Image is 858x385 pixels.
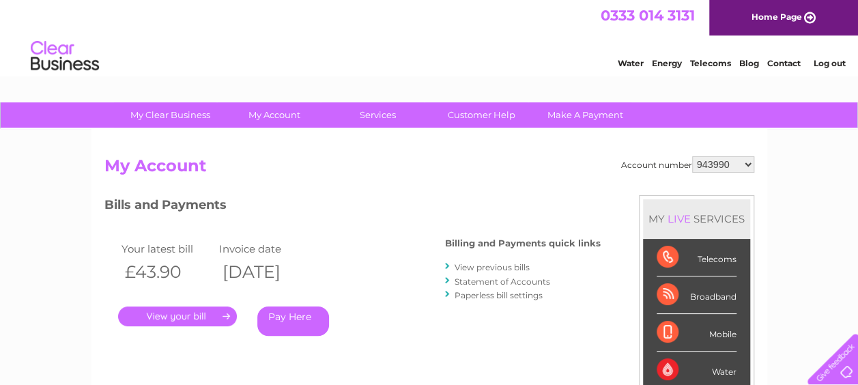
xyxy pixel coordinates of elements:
th: [DATE] [216,258,314,286]
div: Telecoms [657,239,737,276]
a: 0333 014 3131 [601,7,695,24]
a: My Account [218,102,330,128]
a: Blog [739,58,759,68]
a: Telecoms [690,58,731,68]
div: MY SERVICES [643,199,750,238]
div: Clear Business is a trading name of Verastar Limited (registered in [GEOGRAPHIC_DATA] No. 3667643... [107,8,752,66]
h2: My Account [104,156,754,182]
a: Energy [652,58,682,68]
td: Invoice date [216,240,314,258]
h3: Bills and Payments [104,195,601,219]
a: Customer Help [425,102,538,128]
h4: Billing and Payments quick links [445,238,601,248]
a: Water [618,58,644,68]
a: Statement of Accounts [455,276,550,287]
div: Mobile [657,314,737,352]
td: Your latest bill [118,240,216,258]
img: logo.png [30,35,100,77]
a: Make A Payment [529,102,642,128]
a: Paperless bill settings [455,290,543,300]
a: View previous bills [455,262,530,272]
a: Pay Here [257,306,329,336]
a: Contact [767,58,801,68]
th: £43.90 [118,258,216,286]
div: Account number [621,156,754,173]
a: Log out [813,58,845,68]
div: LIVE [665,212,693,225]
div: Broadband [657,276,737,314]
a: My Clear Business [114,102,227,128]
a: . [118,306,237,326]
a: Services [321,102,434,128]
